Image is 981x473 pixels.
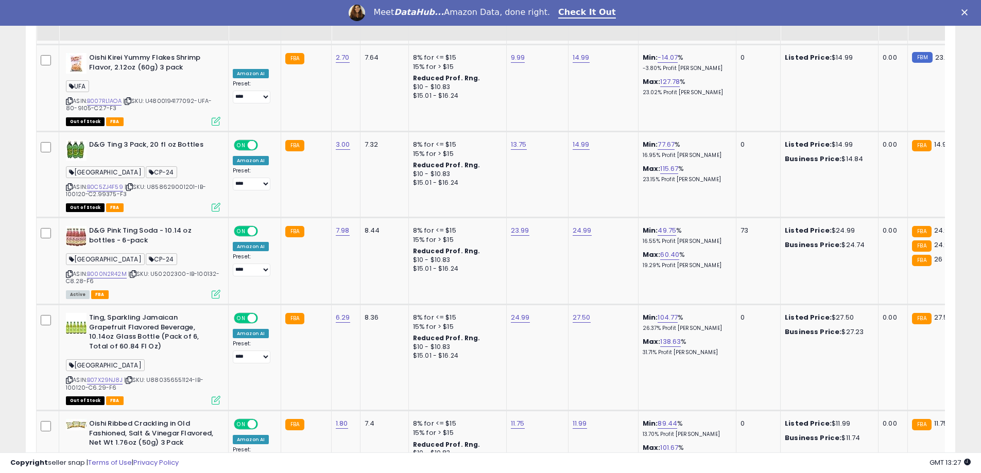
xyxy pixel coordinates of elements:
[106,117,124,126] span: FBA
[883,226,900,235] div: 0.00
[413,256,498,265] div: $10 - $10.83
[643,349,728,356] p: 31.71% Profit [PERSON_NAME]
[643,140,728,159] div: %
[413,62,498,72] div: 15% for > $15
[573,52,590,63] a: 14.99
[643,139,658,149] b: Min:
[785,226,870,235] div: $24.99
[413,428,498,437] div: 15% for > $15
[235,141,248,150] span: ON
[66,290,90,299] span: All listings currently available for purchase on Amazon
[66,97,212,112] span: | SKU: U4800194177092-UFA-80-9105-C2.7-F3
[413,53,498,62] div: 8% for <= $15
[256,420,273,429] span: OFF
[511,225,529,236] a: 23.99
[88,458,132,467] a: Terms of Use
[66,117,105,126] span: All listings that are currently out of stock and unavailable for purchase on Amazon
[256,314,273,323] span: OFF
[511,52,525,63] a: 9.99
[413,235,498,244] div: 15% for > $15
[413,440,480,449] b: Reduced Prof. Rng.
[256,141,273,150] span: OFF
[934,418,948,428] span: 11.75
[66,140,220,211] div: ASIN:
[934,225,953,235] span: 24.99
[66,226,87,247] img: 51UT3gDG9JL._SL40_.jpg
[66,419,87,430] img: 41IWMmXCPgL._SL40_.jpg
[883,53,900,62] div: 0.00
[235,227,248,236] span: ON
[66,253,145,265] span: [GEOGRAPHIC_DATA]
[336,52,350,63] a: 2.70
[413,140,498,149] div: 8% for <= $15
[66,359,145,371] span: [GEOGRAPHIC_DATA]
[89,313,214,354] b: Ting, Sparkling Jamaican Grapefruit Flavored Beverage, 10.14oz Glass Bottle (Pack of 6, Total of ...
[643,337,661,346] b: Max:
[365,419,401,428] div: 7.4
[66,53,87,74] img: 41XUC-2bUtL._SL40_.jpg
[883,313,900,322] div: 0.00
[785,140,870,149] div: $14.99
[785,240,841,250] b: Business Price:
[660,164,678,174] a: 115.67
[785,240,870,250] div: $24.74
[413,226,498,235] div: 8% for <= $15
[643,176,728,183] p: 23.15% Profit [PERSON_NAME]
[365,53,401,62] div: 7.64
[912,226,931,237] small: FBA
[413,83,498,92] div: $10 - $10.83
[785,433,870,443] div: $11.74
[66,313,220,404] div: ASIN:
[336,312,350,323] a: 6.29
[643,250,728,269] div: %
[10,458,179,468] div: seller snap | |
[785,433,841,443] b: Business Price:
[146,166,177,178] span: CP-24
[413,170,498,179] div: $10 - $10.83
[643,89,728,96] p: 23.02% Profit [PERSON_NAME]
[934,254,942,264] span: 26
[373,7,550,17] div: Meet Amazon Data, done right.
[365,313,401,322] div: 8.36
[643,250,661,259] b: Max:
[285,53,304,64] small: FBA
[785,418,832,428] b: Listed Price:
[643,52,658,62] b: Min:
[66,53,220,125] div: ASIN:
[413,74,480,82] b: Reduced Prof. Rng.
[413,334,480,342] b: Reduced Prof. Rng.
[133,458,179,467] a: Privacy Policy
[106,203,124,212] span: FBA
[961,9,972,15] div: Close
[336,225,350,236] a: 7.98
[741,419,772,428] div: 0
[233,242,269,251] div: Amazon AI
[573,139,590,150] a: 14.99
[66,270,220,285] span: | SKU: U50202300-IB-100132-C8.28-F6
[660,77,680,87] a: 127.78
[349,5,365,21] img: Profile image for Georgie
[285,140,304,151] small: FBA
[89,140,214,152] b: D&G Ting 3 Pack, 20 fl oz Bottles
[89,419,214,450] b: Oishi Ribbed Crackling in Old Fashioned, Salt & Vinegar Flavored, Net Wt 1.76oz (50g) 3 Pack
[87,183,123,191] a: B0C5ZJ4F59
[741,313,772,322] div: 0
[365,226,401,235] div: 8.44
[413,247,480,255] b: Reduced Prof. Rng.
[643,65,728,72] p: -3.80% Profit [PERSON_NAME]
[413,92,498,100] div: $15.01 - $16.24
[912,419,931,430] small: FBA
[643,77,728,96] div: %
[66,140,87,161] img: 51QDi38RYtL._SL40_.jpg
[413,419,498,428] div: 8% for <= $15
[912,140,931,151] small: FBA
[643,418,658,428] b: Min:
[658,52,678,63] a: -14.07
[413,343,498,352] div: $10 - $10.83
[912,313,931,324] small: FBA
[511,418,525,429] a: 11.75
[930,458,971,467] span: 2025-09-16 13:27 GMT
[934,139,951,149] span: 14.99
[89,53,214,75] b: Oishi Kirei Yummy Flakes Shrimp Flavor, 2.12oz (60g) 3 pack
[413,161,480,169] b: Reduced Prof. Rng.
